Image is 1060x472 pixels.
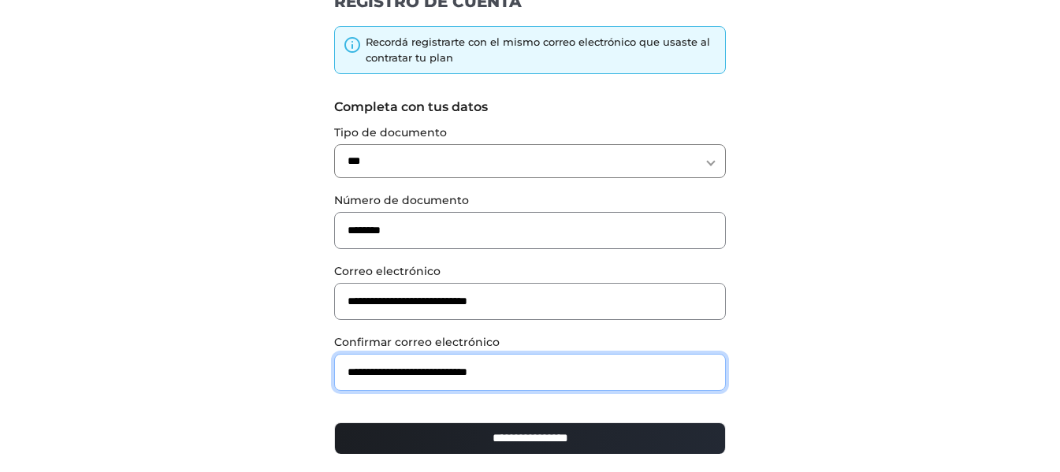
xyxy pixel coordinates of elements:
[334,125,726,141] label: Tipo de documento
[334,334,726,351] label: Confirmar correo electrónico
[334,98,726,117] label: Completa con tus datos
[334,263,726,280] label: Correo electrónico
[334,192,726,209] label: Número de documento
[366,35,717,65] div: Recordá registrarte con el mismo correo electrónico que usaste al contratar tu plan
